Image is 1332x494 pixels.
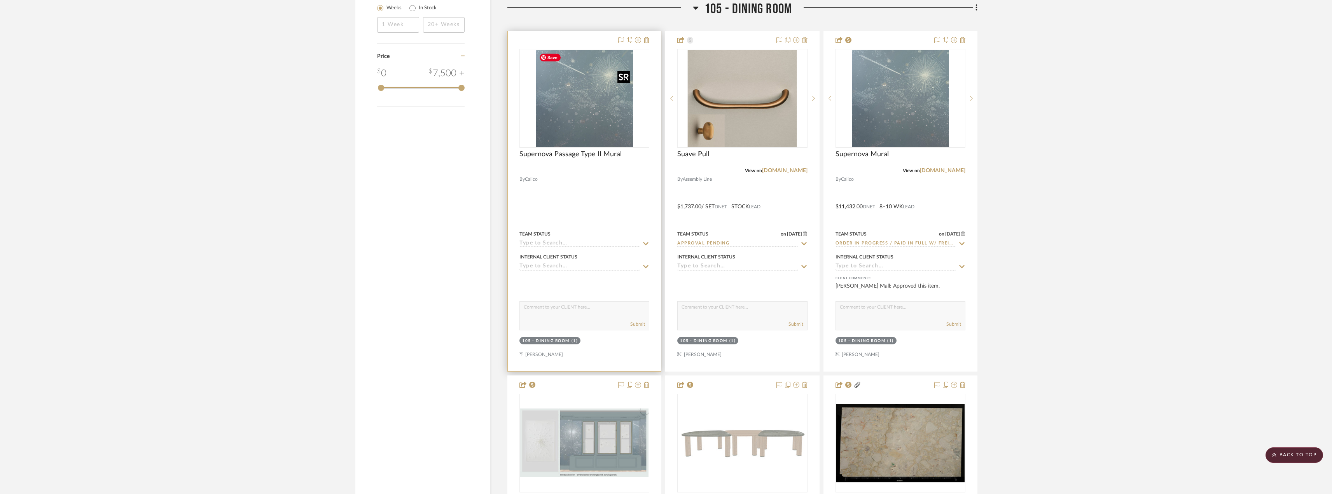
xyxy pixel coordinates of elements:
span: Suave Pull [677,150,709,159]
div: 105 - DINING ROOM [522,338,570,344]
div: 105 - DINING ROOM [838,338,886,344]
span: By [836,176,841,183]
img: Medicea Stone Slab [836,404,965,482]
span: Save [540,54,561,61]
div: 105 - DINING ROOM [680,338,727,344]
img: Window Screens [520,408,649,477]
button: Submit [630,321,645,328]
div: (1) [729,338,736,344]
span: By [519,176,525,183]
a: [DOMAIN_NAME] [762,168,808,173]
span: By [677,176,683,183]
div: [PERSON_NAME] Mall: Approved this item. [836,282,965,298]
div: Team Status [519,230,551,237]
div: Internal Client Status [836,253,893,260]
span: View on [903,168,920,173]
div: 7,500 + [429,66,465,80]
span: Calico [525,176,538,183]
button: Submit [946,321,961,328]
span: 105 - DINING ROOM [704,1,792,17]
input: Type to Search… [519,240,640,248]
input: 1 Week [377,17,419,33]
input: 20+ Weeks [423,17,465,33]
span: [DATE] [944,231,961,237]
div: 0 [520,49,649,147]
input: Type to Search… [677,263,798,271]
span: Calico [841,176,854,183]
span: [DATE] [786,231,803,237]
label: In Stock [419,4,437,12]
span: Assembly Line [683,176,712,183]
input: Type to Search… [836,263,956,271]
div: 0 [377,66,386,80]
input: Type to Search… [677,240,798,248]
a: [DOMAIN_NAME] [920,168,965,173]
input: Type to Search… [836,240,956,248]
img: Suave Pull [688,50,797,147]
div: Team Status [677,230,708,237]
span: Price [377,54,390,59]
img: Supernova Passage Type II Mural [536,50,633,147]
img: Supernova Mural [852,50,949,147]
button: Submit [788,321,803,328]
scroll-to-top-button: BACK TO TOP [1266,447,1323,463]
div: Internal Client Status [519,253,577,260]
span: on [781,232,786,236]
span: Supernova Passage Type II Mural [519,150,622,159]
div: Team Status [836,230,867,237]
input: Type to Search… [519,263,640,271]
div: (1) [572,338,578,344]
label: Weeks [386,4,402,12]
span: View on [745,168,762,173]
div: (1) [887,338,894,344]
span: Supernova Mural [836,150,889,159]
div: Internal Client Status [677,253,735,260]
img: Custom Dining Table [678,418,806,467]
div: 0 [678,49,807,147]
span: on [939,232,944,236]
